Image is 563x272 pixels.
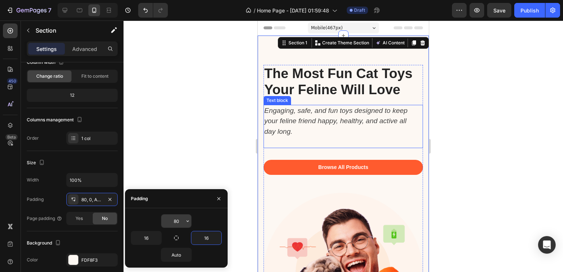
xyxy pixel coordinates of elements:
div: Background [27,238,62,248]
p: Section [36,26,96,35]
input: Auto [67,173,117,187]
span: Yes [76,215,83,222]
div: Color [27,257,38,263]
div: 12 [28,90,116,100]
div: Columns management [27,115,84,125]
p: Advanced [72,45,97,53]
div: Open Intercom Messenger [538,236,556,254]
button: Save [487,3,511,18]
div: Section 1 [29,19,51,26]
p: 7 [48,6,51,15]
div: Page padding [27,215,62,222]
input: Auto [161,248,191,261]
span: Fit to content [81,73,108,80]
div: 450 [7,78,18,84]
button: AI Content [116,18,148,27]
div: Size [27,158,46,168]
div: Publish [520,7,539,14]
p: Create Theme Section [65,19,111,26]
div: Undo/Redo [138,3,168,18]
input: Auto [131,231,161,245]
span: Home Page - [DATE] 01:59:48 [257,7,329,14]
button: Publish [514,3,545,18]
p: Settings [36,45,57,53]
span: Draft [354,7,365,14]
div: Order [27,135,39,141]
span: No [102,215,108,222]
span: Save [493,7,505,14]
span: Change ratio [36,73,63,80]
div: Padding [131,195,148,202]
input: Auto [191,231,221,245]
div: Beta [5,134,18,140]
button: 7 [3,3,55,18]
div: Width [27,177,39,183]
div: FDF8F3 [81,257,116,264]
span: / [254,7,255,14]
div: Padding [27,196,44,203]
input: Auto [161,214,191,228]
div: Column width [27,58,66,67]
div: 80, 0, Auto, 16 [81,196,103,203]
iframe: Design area [258,21,429,272]
div: 1 col [81,135,116,142]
